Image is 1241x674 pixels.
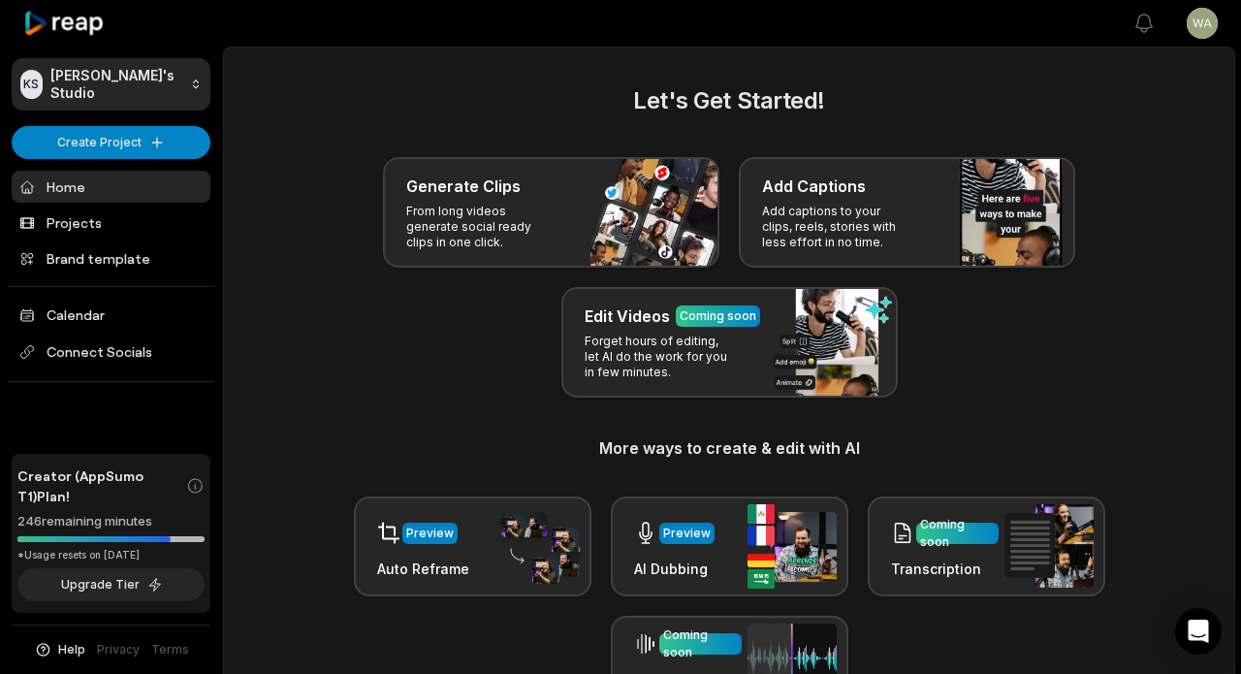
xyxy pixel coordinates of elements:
[17,568,205,601] button: Upgrade Tier
[1004,504,1094,588] img: transcription.png
[406,175,521,198] h3: Generate Clips
[12,207,210,239] a: Projects
[50,67,182,102] p: [PERSON_NAME]'s Studio
[406,525,454,542] div: Preview
[247,83,1211,118] h2: Let's Get Started!
[491,509,580,585] img: auto_reframe.png
[663,626,738,661] div: Coming soon
[762,204,912,250] p: Add captions to your clips, reels, stories with less effort in no time.
[34,641,85,658] button: Help
[762,175,866,198] h3: Add Captions
[377,559,469,579] h3: Auto Reframe
[247,436,1211,460] h3: More ways to create & edit with AI
[17,548,205,562] div: *Usage resets on [DATE]
[17,512,205,531] div: 246 remaining minutes
[585,305,670,328] h3: Edit Videos
[12,242,210,274] a: Brand template
[12,171,210,203] a: Home
[12,126,210,159] button: Create Project
[748,504,837,589] img: ai_dubbing.png
[406,204,557,250] p: From long videos generate social ready clips in one click.
[17,465,186,506] span: Creator (AppSumo T1) Plan!
[58,641,85,658] span: Help
[12,299,210,331] a: Calendar
[12,335,210,369] span: Connect Socials
[891,559,999,579] h3: Transcription
[663,525,711,542] div: Preview
[585,334,735,380] p: Forget hours of editing, let AI do the work for you in few minutes.
[1175,608,1222,655] div: Open Intercom Messenger
[20,70,43,99] div: KS
[920,516,995,551] div: Coming soon
[680,307,756,325] div: Coming soon
[634,559,715,579] h3: AI Dubbing
[97,641,140,658] a: Privacy
[151,641,189,658] a: Terms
